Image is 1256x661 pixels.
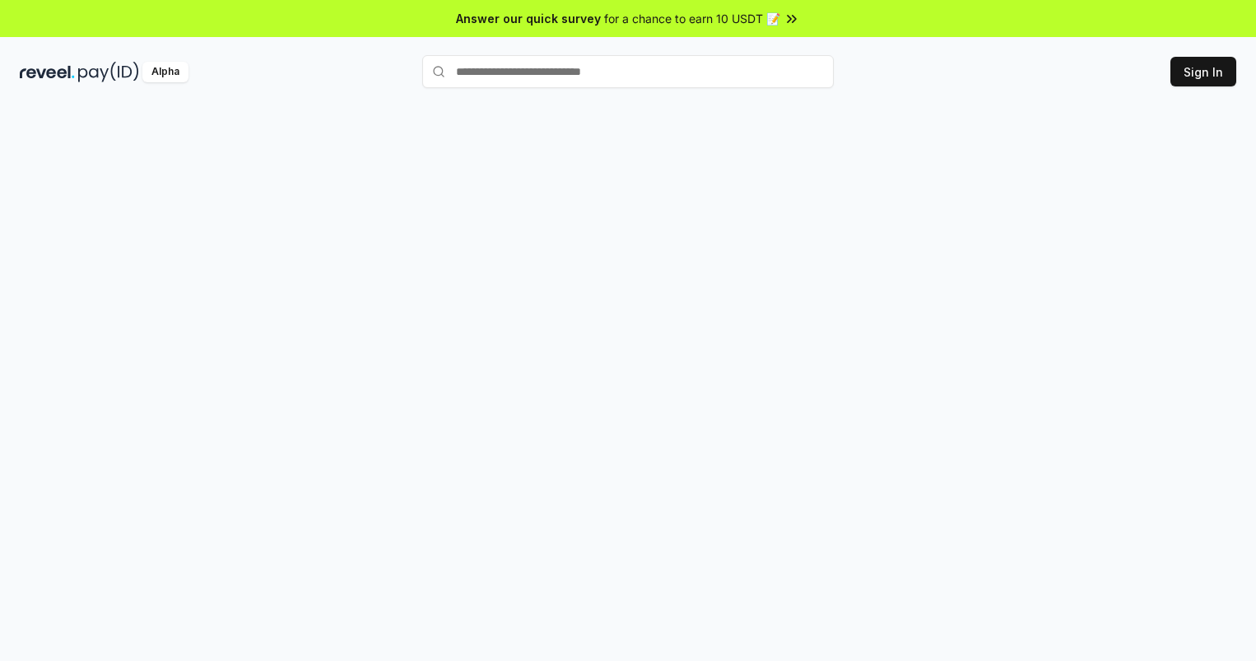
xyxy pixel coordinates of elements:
span: Answer our quick survey [456,10,601,27]
div: Alpha [142,62,188,82]
img: reveel_dark [20,62,75,82]
img: pay_id [78,62,139,82]
button: Sign In [1170,57,1236,86]
span: for a chance to earn 10 USDT 📝 [604,10,780,27]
